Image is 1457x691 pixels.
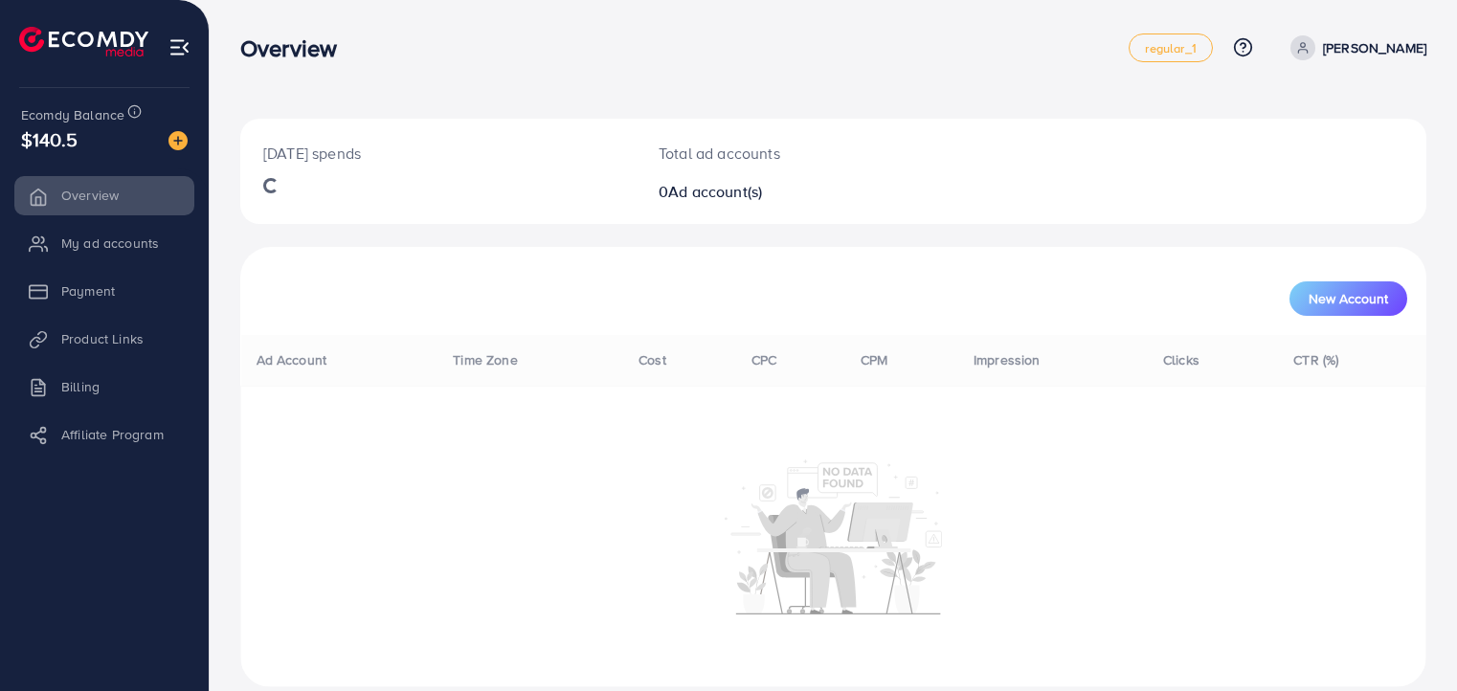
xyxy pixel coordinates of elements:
[1283,35,1426,60] a: [PERSON_NAME]
[1323,36,1426,59] p: [PERSON_NAME]
[168,131,188,150] img: image
[659,142,909,165] p: Total ad accounts
[1289,281,1407,316] button: New Account
[19,27,148,56] img: logo
[263,142,613,165] p: [DATE] spends
[668,181,762,202] span: Ad account(s)
[21,105,124,124] span: Ecomdy Balance
[1309,292,1388,305] span: New Account
[1129,33,1212,62] a: regular_1
[1145,42,1196,55] span: regular_1
[21,125,78,153] span: $140.5
[168,36,191,58] img: menu
[240,34,352,62] h3: Overview
[659,183,909,201] h2: 0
